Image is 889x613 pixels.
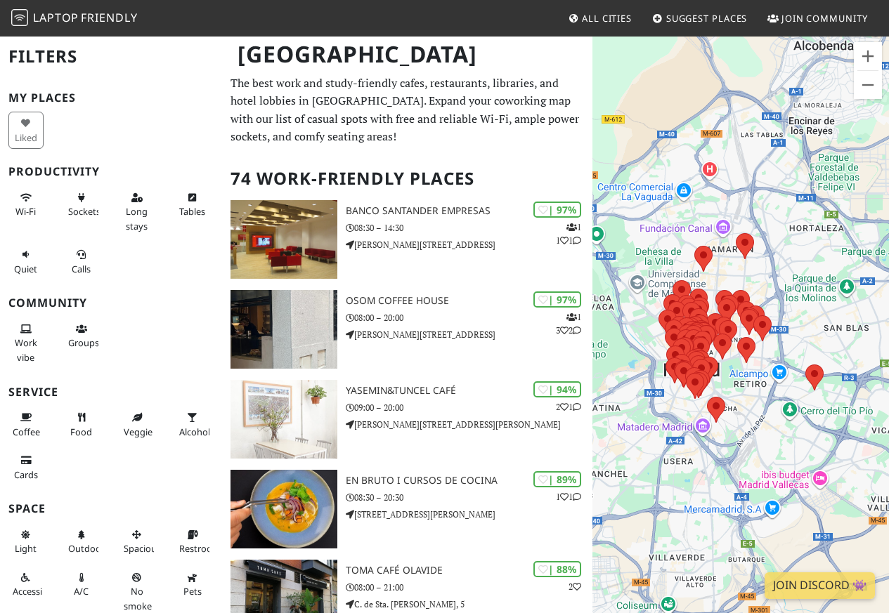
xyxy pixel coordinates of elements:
a: Join Discord 👾 [765,572,875,599]
img: yasemin&tuncel café [231,380,337,459]
img: LaptopFriendly [11,9,28,26]
a: EN BRUTO I CURSOS DE COCINA | 89% 11 EN BRUTO I CURSOS DE COCINA 08:30 – 20:30 [STREET_ADDRESS][P... [222,470,592,548]
a: All Cities [562,6,637,31]
h3: EN BRUTO I CURSOS DE COCINA [346,475,592,487]
a: yasemin&tuncel café | 94% 21 yasemin&tuncel café 09:00 – 20:00 [PERSON_NAME][STREET_ADDRESS][PERS... [222,380,592,459]
button: Alcohol [175,406,210,443]
a: Osom Coffee House | 97% 132 Osom Coffee House 08:00 – 20:00 [PERSON_NAME][STREET_ADDRESS] [222,290,592,369]
span: Restroom [179,542,221,555]
h3: My Places [8,91,214,105]
a: Join Community [762,6,874,31]
p: 2 1 [556,400,581,414]
button: Long stays [119,186,155,237]
button: Groups [64,317,99,355]
span: Food [70,426,92,438]
span: Air conditioned [74,585,89,598]
p: 09:00 – 20:00 [346,401,592,414]
button: Zoom in [854,42,882,70]
span: Spacious [124,542,161,555]
button: Accessible [8,566,44,603]
p: 08:30 – 20:30 [346,491,592,504]
button: Outdoor [64,523,99,560]
button: Light [8,523,44,560]
p: [PERSON_NAME][STREET_ADDRESS][PERSON_NAME] [346,418,592,431]
span: Natural light [15,542,37,555]
p: C. de Sta. [PERSON_NAME], 5 [346,598,592,611]
div: | 94% [533,381,581,397]
span: Power sockets [68,205,100,218]
span: Outdoor area [68,542,105,555]
h3: Community [8,296,214,310]
p: 08:30 – 14:30 [346,221,592,235]
button: Zoom out [854,71,882,99]
button: Food [64,406,99,443]
span: Accessible [13,585,55,598]
p: 1 1 1 [556,220,581,247]
span: Quiet [14,263,37,275]
button: A/C [64,566,99,603]
span: Stable Wi-Fi [15,205,36,218]
img: Banco Santander Empresas [231,200,337,279]
button: Cards [8,449,44,486]
div: | 88% [533,561,581,577]
h3: Service [8,385,214,399]
span: Long stays [126,205,148,232]
span: Work-friendly tables [179,205,205,218]
p: 1 1 [556,490,581,503]
h3: Banco Santander Empresas [346,205,592,217]
p: [PERSON_NAME][STREET_ADDRESS] [346,238,592,251]
span: Group tables [68,336,99,349]
p: [PERSON_NAME][STREET_ADDRESS] [346,328,592,341]
span: Coffee [13,426,40,438]
button: Spacious [119,523,155,560]
p: 2 [569,580,581,593]
button: Quiet [8,243,44,280]
a: Banco Santander Empresas | 97% 111 Banco Santander Empresas 08:30 – 14:30 [PERSON_NAME][STREET_AD... [222,200,592,279]
img: Osom Coffee House [231,290,337,369]
h3: Productivity [8,165,214,178]
span: Video/audio calls [72,263,91,275]
span: All Cities [582,12,632,25]
span: Laptop [33,10,79,25]
button: Tables [175,186,210,223]
p: [STREET_ADDRESS][PERSON_NAME] [346,508,592,521]
h3: Osom Coffee House [346,295,592,307]
div: | 97% [533,202,581,218]
span: Suggest Places [666,12,748,25]
button: Restroom [175,523,210,560]
a: Suggest Places [647,6,753,31]
span: People working [15,336,37,363]
a: LaptopFriendly LaptopFriendly [11,6,138,31]
p: 1 3 2 [556,310,581,337]
span: Pet friendly [183,585,202,598]
span: Veggie [124,426,153,438]
button: Sockets [64,186,99,223]
button: Work vibe [8,317,44,369]
h3: Toma Café Olavide [346,565,592,576]
p: The best work and study-friendly cafes, restaurants, libraries, and hotel lobbies in [GEOGRAPHIC_... [231,74,584,146]
img: EN BRUTO I CURSOS DE COCINA [231,470,337,548]
span: Alcohol [179,426,210,438]
div: | 97% [533,291,581,308]
span: Friendly [81,10,137,25]
span: Smoke free [124,585,152,612]
h1: [GEOGRAPHIC_DATA] [226,35,590,74]
button: Pets [175,566,210,603]
button: Coffee [8,406,44,443]
div: | 89% [533,471,581,487]
h3: Space [8,502,214,515]
span: Credit cards [14,468,38,481]
h2: 74 Work-Friendly Places [231,157,584,200]
button: Veggie [119,406,155,443]
button: Calls [64,243,99,280]
h2: Filters [8,35,214,78]
span: Join Community [781,12,868,25]
h3: yasemin&tuncel café [346,385,592,397]
p: 08:00 – 20:00 [346,311,592,324]
p: 08:00 – 21:00 [346,581,592,594]
button: Wi-Fi [8,186,44,223]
